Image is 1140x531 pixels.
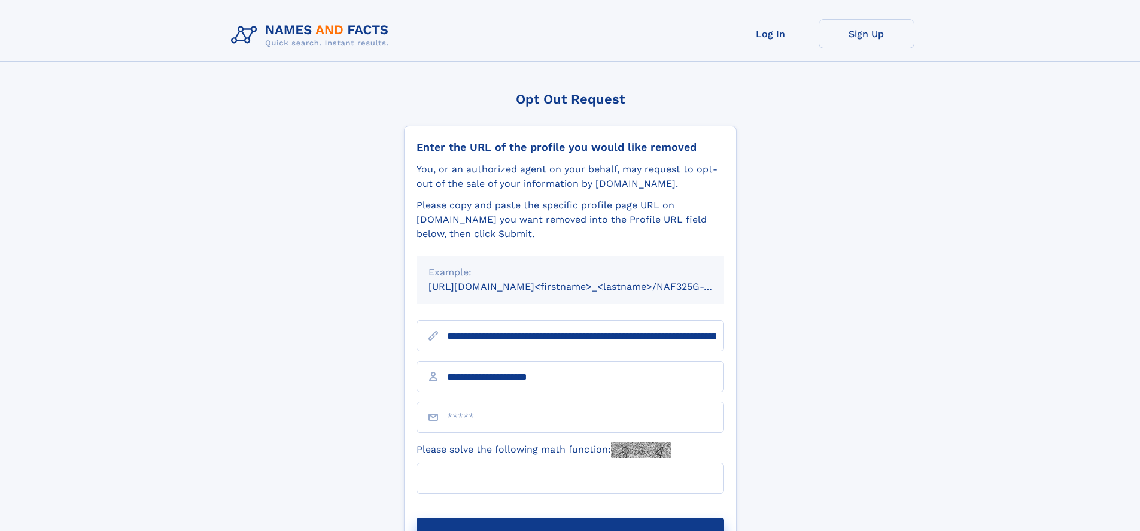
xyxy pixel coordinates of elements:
[417,442,671,458] label: Please solve the following math function:
[428,281,747,292] small: [URL][DOMAIN_NAME]<firstname>_<lastname>/NAF325G-xxxxxxxx
[428,265,712,280] div: Example:
[404,92,737,107] div: Opt Out Request
[417,198,724,241] div: Please copy and paste the specific profile page URL on [DOMAIN_NAME] you want removed into the Pr...
[226,19,399,51] img: Logo Names and Facts
[819,19,914,48] a: Sign Up
[417,162,724,191] div: You, or an authorized agent on your behalf, may request to opt-out of the sale of your informatio...
[417,141,724,154] div: Enter the URL of the profile you would like removed
[723,19,819,48] a: Log In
